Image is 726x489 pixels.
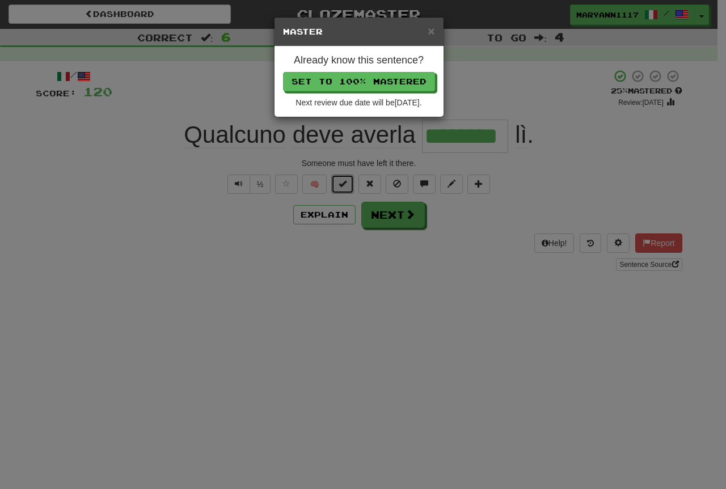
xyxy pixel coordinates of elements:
h5: Master [283,26,435,37]
button: Set to 100% Mastered [283,72,435,91]
button: Close [428,25,434,37]
div: Next review due date will be [DATE] . [283,97,435,108]
h4: Already know this sentence? [283,55,435,66]
span: × [428,24,434,37]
